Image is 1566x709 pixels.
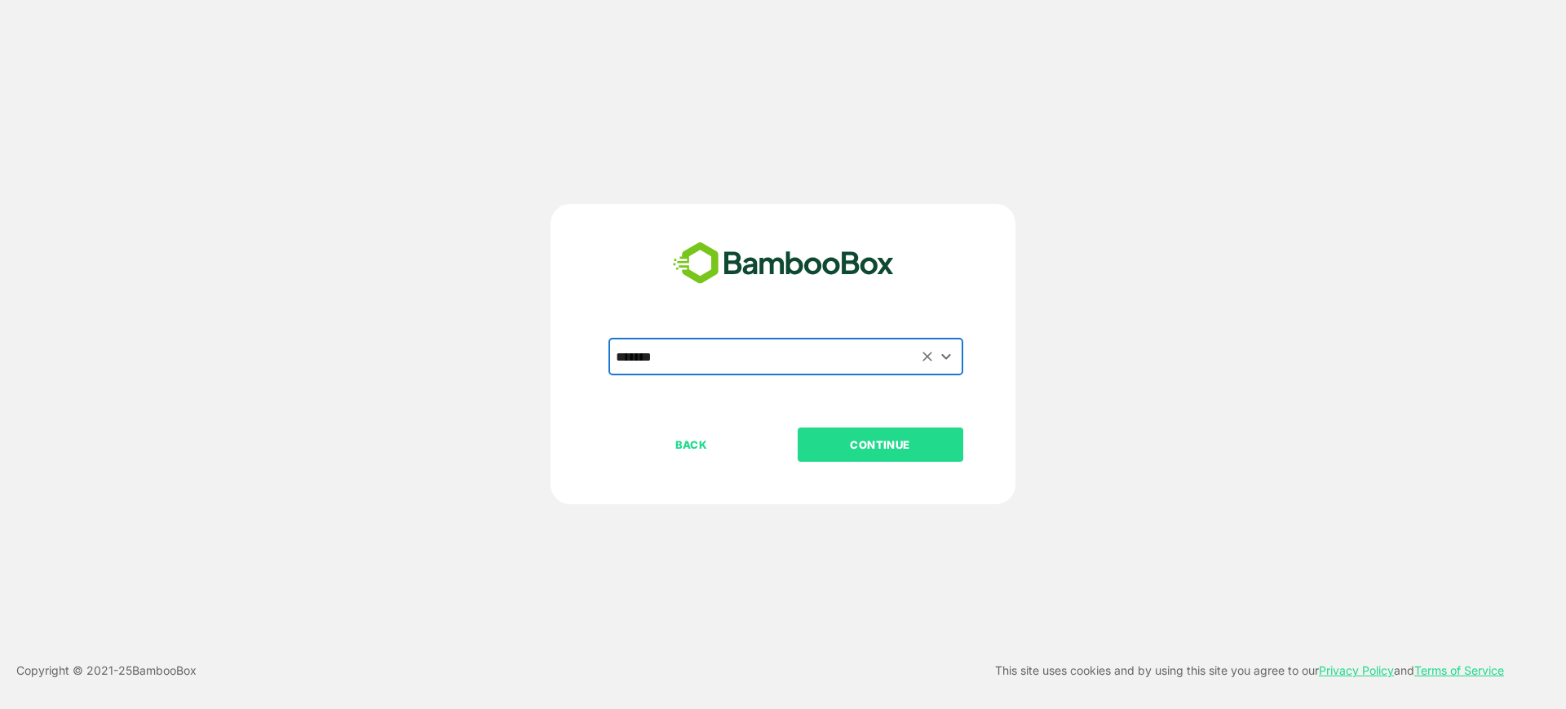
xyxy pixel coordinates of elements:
[918,347,937,366] button: Clear
[798,436,962,454] p: CONTINUE
[798,428,963,462] button: CONTINUE
[1414,663,1504,677] a: Terms of Service
[608,428,774,462] button: BACK
[664,237,903,290] img: bamboobox
[1319,663,1394,677] a: Privacy Policy
[936,345,958,367] button: Open
[16,661,197,680] p: Copyright © 2021- 25 BambooBox
[995,661,1504,680] p: This site uses cookies and by using this site you agree to our and
[610,436,773,454] p: BACK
